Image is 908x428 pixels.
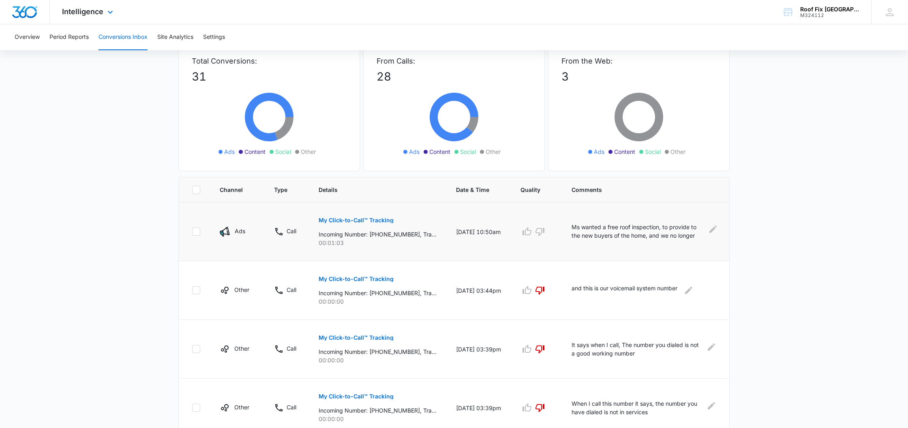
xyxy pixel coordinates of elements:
p: Incoming Number: [PHONE_NUMBER], Tracking Number: [PHONE_NUMBER], Ring To: [PHONE_NUMBER], Caller... [319,347,437,356]
button: My Click-to-Call™ Tracking [319,211,394,230]
span: Social [275,147,291,156]
p: My Click-to-Call™ Tracking [319,335,394,341]
button: My Click-to-Call™ Tracking [319,387,394,406]
span: Ads [409,147,420,156]
button: Conversions Inbox [99,24,148,50]
p: Call [287,285,296,294]
p: My Click-to-Call™ Tracking [319,276,394,282]
td: [DATE] 03:39pm [446,320,511,379]
span: Social [460,147,476,156]
span: Content [244,147,266,156]
p: My Click-to-Call™ Tracking [319,217,394,223]
p: Ms wanted a free roof inspection, to provide to the new buyers of the home, and we no longer prov... [572,223,705,241]
span: Other [486,147,501,156]
td: [DATE] 10:50am [446,202,511,261]
p: and this is our voicemail system number [572,284,677,297]
p: 3 [561,68,716,85]
span: Details [319,185,425,194]
p: Other [234,344,249,353]
p: Incoming Number: [PHONE_NUMBER], Tracking Number: [PHONE_NUMBER], Ring To: [PHONE_NUMBER], Caller... [319,230,437,238]
button: Overview [15,24,40,50]
p: 00:00:00 [319,415,437,423]
button: Settings [203,24,225,50]
p: My Click-to-Call™ Tracking [319,394,394,399]
button: Site Analytics [157,24,193,50]
span: Comments [572,185,705,194]
p: When I call this number it says, the number you have dialed is not in services [572,399,702,416]
p: Incoming Number: [PHONE_NUMBER], Tracking Number: [PHONE_NUMBER], Ring To: [PHONE_NUMBER], Caller... [319,289,437,297]
p: 28 [377,68,531,85]
span: Ads [224,147,235,156]
span: Intelligence [62,7,103,16]
span: Date & Time [456,185,489,194]
p: 00:00:00 [319,297,437,306]
button: Edit Comments [682,284,695,297]
p: Total Conversions: [192,55,347,66]
span: Social [645,147,661,156]
button: Edit Comments [710,223,716,236]
p: From the Web: [561,55,716,66]
button: My Click-to-Call™ Tracking [319,269,394,289]
span: Content [429,147,450,156]
p: It says when I call, The number you dialed is not a good working number [572,341,702,358]
p: Call [287,344,296,353]
span: Content [614,147,635,156]
p: Other [234,403,249,411]
div: account name [800,6,859,13]
p: Other [234,285,249,294]
button: Edit Comments [707,341,716,353]
span: Ads [594,147,604,156]
p: 00:00:00 [319,356,437,364]
span: Quality [520,185,540,194]
p: Call [287,227,296,235]
td: [DATE] 03:44pm [446,261,511,320]
button: Period Reports [49,24,89,50]
div: account id [800,13,859,18]
p: Call [287,403,296,411]
span: Type [274,185,287,194]
p: 00:01:03 [319,238,437,247]
p: 31 [192,68,347,85]
span: Channel [220,185,243,194]
p: Incoming Number: [PHONE_NUMBER], Tracking Number: [PHONE_NUMBER], Ring To: [PHONE_NUMBER], Caller... [319,406,437,415]
p: Ads [235,227,245,235]
span: Other [670,147,685,156]
span: Other [301,147,316,156]
button: Edit Comments [707,399,716,412]
button: My Click-to-Call™ Tracking [319,328,394,347]
p: From Calls: [377,55,531,66]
